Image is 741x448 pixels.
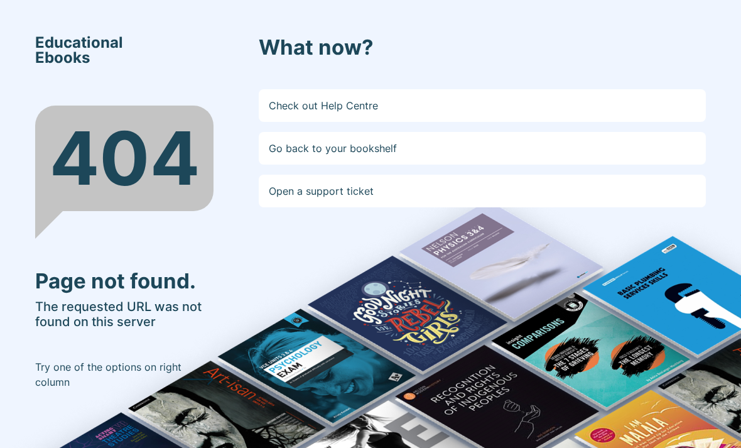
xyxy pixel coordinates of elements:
[35,106,214,211] div: 404
[35,359,183,390] p: Try one of the options on right column
[35,35,123,65] span: Educational Ebooks
[259,89,706,122] a: Check out Help Centre
[259,132,706,165] a: Go back to your bookshelf
[259,35,706,60] h3: What now?
[259,175,706,207] a: Open a support ticket
[35,299,214,329] h5: The requested URL was not found on this server
[35,269,214,294] h3: Page not found.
